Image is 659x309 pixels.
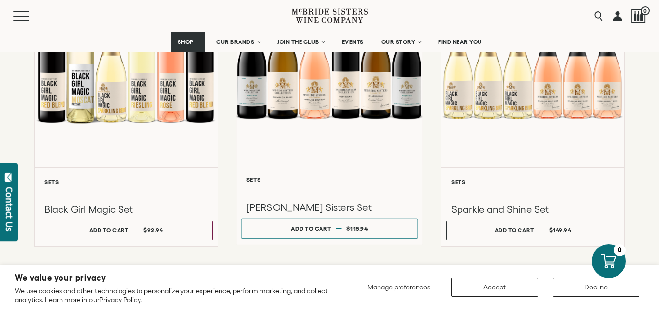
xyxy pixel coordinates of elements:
h6: Sets [246,177,413,183]
div: 0 [614,244,626,256]
button: Decline [553,278,639,297]
span: Manage preferences [367,283,430,291]
a: OUR STORY [375,32,427,52]
button: Add to cart $115.94 [241,219,418,239]
button: Mobile Menu Trigger [13,11,48,21]
div: Contact Us [4,187,14,231]
button: Add to cart $149.94 [446,221,619,240]
button: Manage preferences [361,278,437,297]
div: Add to cart [495,223,534,237]
a: EVENTS [336,32,370,52]
span: FIND NEAR YOU [438,39,482,45]
span: $115.94 [346,226,368,232]
a: FIND NEAR YOU [432,32,488,52]
span: $92.94 [143,227,163,233]
h6: Sets [451,179,615,185]
div: Add to cart [291,222,331,236]
a: Privacy Policy. [100,296,142,304]
span: SHOP [177,39,194,45]
div: Add to cart [89,223,129,237]
span: $149.94 [549,227,572,233]
span: OUR BRANDS [216,39,254,45]
button: Add to cart $92.94 [40,221,213,240]
a: OUR BRANDS [210,32,266,52]
h3: [PERSON_NAME] Sisters Set [246,201,413,214]
h6: Sets [44,179,208,185]
h3: Black Girl Magic Set [44,203,208,216]
span: 0 [641,6,650,15]
h2: We value your privacy [15,274,330,282]
span: EVENTS [342,39,364,45]
span: OUR STORY [381,39,416,45]
a: SHOP [171,32,205,52]
span: JOIN THE CLUB [277,39,319,45]
h3: Sparkle and Shine Set [451,203,615,216]
a: JOIN THE CLUB [271,32,331,52]
p: We use cookies and other technologies to personalize your experience, perform marketing, and coll... [15,287,330,304]
button: Accept [451,278,538,297]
